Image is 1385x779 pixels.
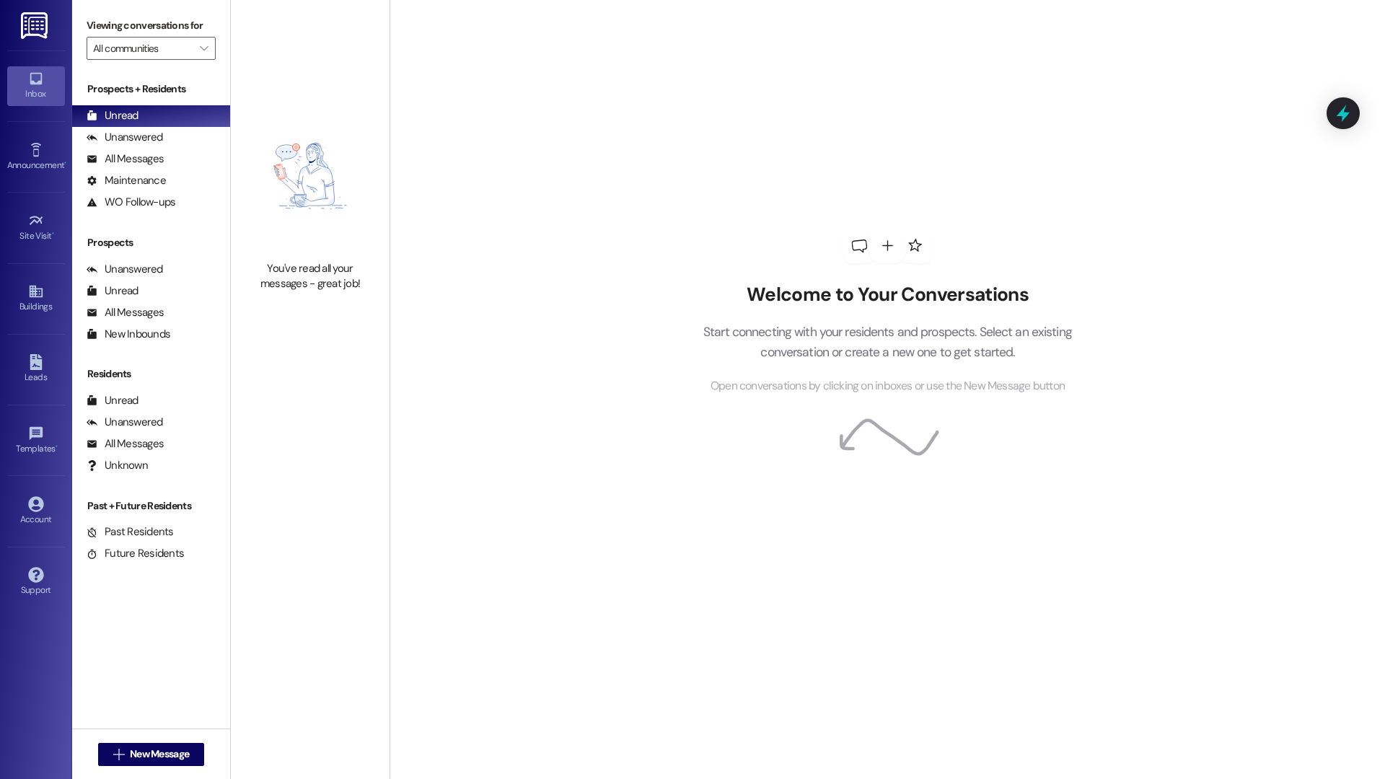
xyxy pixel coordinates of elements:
[200,43,208,54] i: 
[87,436,164,452] div: All Messages
[113,749,124,760] i: 
[7,350,65,389] a: Leads
[711,377,1065,395] span: Open conversations by clicking on inboxes or use the New Message button
[7,208,65,247] a: Site Visit •
[87,393,138,408] div: Unread
[52,229,54,239] span: •
[247,98,374,254] img: empty-state
[7,279,65,318] a: Buildings
[87,327,170,342] div: New Inbounds
[87,108,138,123] div: Unread
[7,66,65,105] a: Inbox
[681,322,1094,363] p: Start connecting with your residents and prospects. Select an existing conversation or create a n...
[72,366,230,382] div: Residents
[7,421,65,460] a: Templates •
[72,82,230,97] div: Prospects + Residents
[87,524,174,540] div: Past Residents
[56,441,58,452] span: •
[247,261,374,292] div: You've read all your messages - great job!
[87,173,166,188] div: Maintenance
[87,415,163,430] div: Unanswered
[93,37,193,60] input: All communities
[87,151,164,167] div: All Messages
[130,747,189,762] span: New Message
[681,283,1094,307] h2: Welcome to Your Conversations
[21,12,50,39] img: ResiDesk Logo
[87,130,163,145] div: Unanswered
[7,492,65,531] a: Account
[87,546,184,561] div: Future Residents
[98,743,205,766] button: New Message
[72,498,230,514] div: Past + Future Residents
[72,235,230,250] div: Prospects
[87,262,163,277] div: Unanswered
[64,158,66,168] span: •
[87,14,216,37] label: Viewing conversations for
[87,305,164,320] div: All Messages
[87,458,148,473] div: Unknown
[87,283,138,299] div: Unread
[87,195,175,210] div: WO Follow-ups
[7,563,65,602] a: Support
